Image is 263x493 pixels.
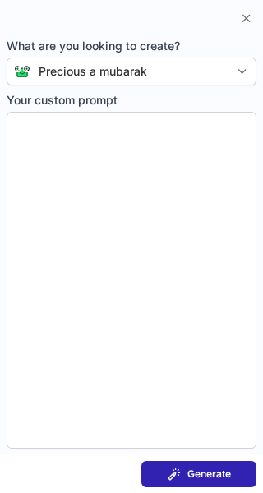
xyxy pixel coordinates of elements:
div: Precious a mubarak [39,63,147,80]
button: Generate [141,461,256,487]
img: Connie from ContactOut [7,65,30,78]
textarea: Your custom prompt [7,112,256,449]
span: What are you looking to create? [7,38,256,54]
span: Generate [187,468,231,481]
span: Your custom prompt [7,92,256,108]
